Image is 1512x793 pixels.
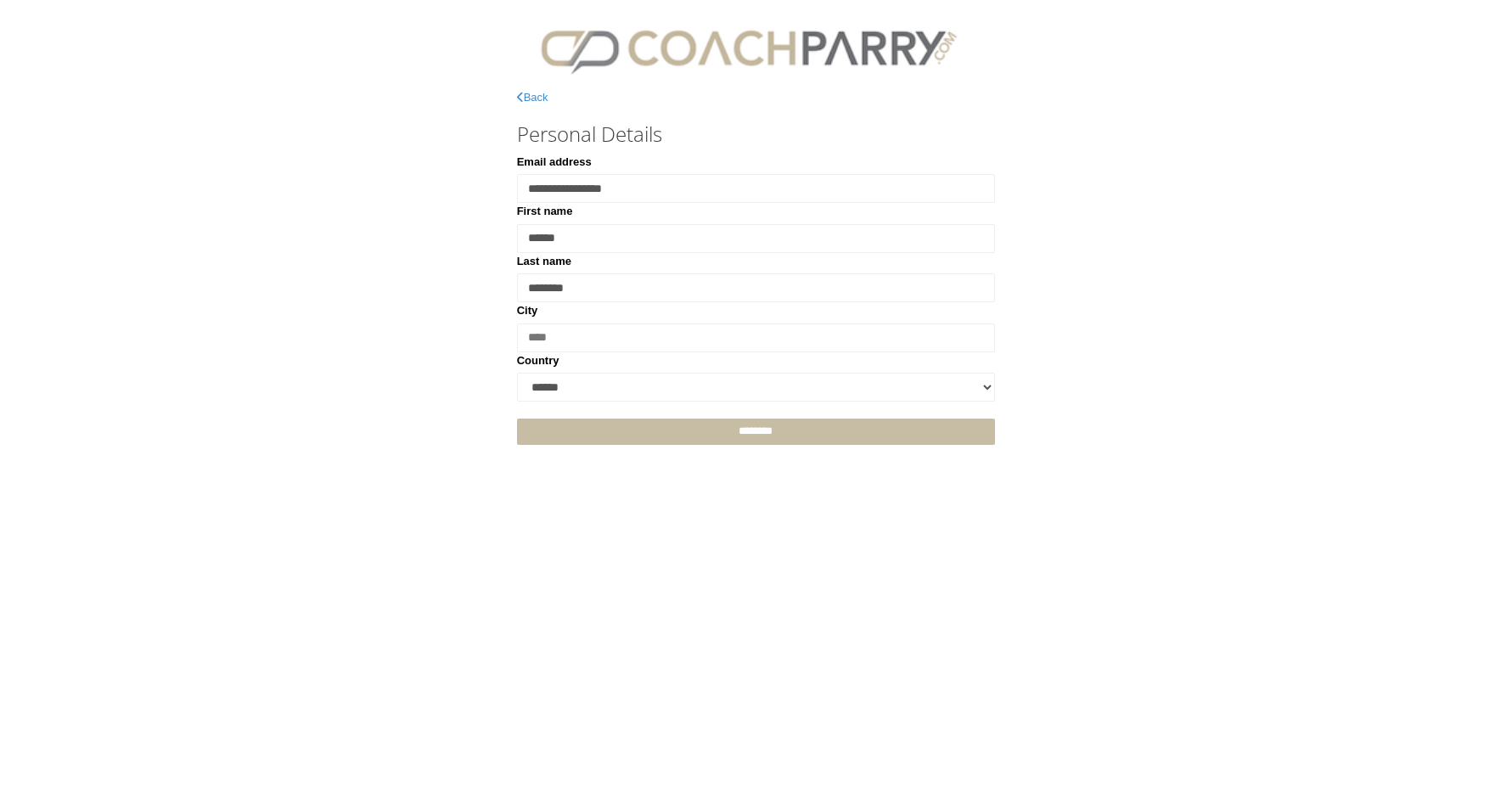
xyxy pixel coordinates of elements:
[517,352,559,369] label: Country
[517,154,592,171] label: Email address
[517,17,981,81] img: CPlogo.png
[517,91,548,104] a: Back
[517,203,573,220] label: First name
[517,253,571,270] label: Last name
[517,302,538,319] label: City
[517,123,996,145] h3: Personal Details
